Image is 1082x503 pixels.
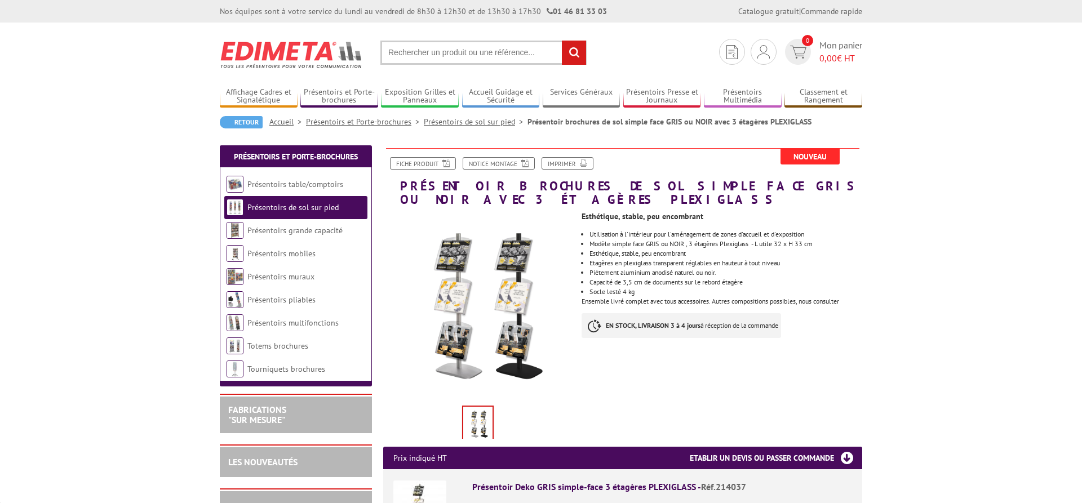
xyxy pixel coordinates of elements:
img: Présentoirs de sol sur pied [227,199,243,216]
a: Totems brochures [247,341,308,351]
h3: Etablir un devis ou passer commande [690,447,862,469]
img: Présentoirs multifonctions [227,314,243,331]
img: Présentoirs mobiles [227,245,243,262]
a: Présentoirs muraux [247,271,314,282]
li: Présentoir brochures de sol simple face GRIS ou NOIR avec 3 étagères PLEXIGLASS [527,116,812,127]
img: Totems brochures [227,337,243,354]
span: Mon panier [819,39,862,65]
a: Tourniquets brochures [247,364,325,374]
a: LES NOUVEAUTÉS [228,456,298,468]
a: Accueil Guidage et Sécurité [462,87,540,106]
img: presentoir_brochures_de_sol_simple_face_avec_3_etageres_214037_214037nr.png [383,212,573,402]
a: Classement et Rangement [784,87,862,106]
a: Présentoirs et Porte-brochures [300,87,378,106]
a: Présentoirs multifonctions [247,318,339,328]
img: Edimeta [220,34,363,75]
a: Affichage Cadres et Signalétique [220,87,298,106]
span: € HT [819,52,862,65]
a: Présentoirs de sol sur pied [424,117,527,127]
strong: 01 46 81 33 03 [547,6,607,16]
a: Exposition Grilles et Panneaux [381,87,459,106]
li: Etagères en plexiglass transparent réglables en hauteur à tout niveau [589,260,862,266]
img: presentoir_brochures_de_sol_simple_face_avec_3_etageres_214037_214037nr.png [463,407,493,442]
a: Présentoirs grande capacité [247,225,343,235]
span: 0,00 [819,52,837,64]
img: devis rapide [726,45,738,59]
a: Présentoirs et Porte-brochures [234,152,358,162]
a: Présentoirs pliables [247,295,316,305]
img: Tourniquets brochures [227,360,243,377]
img: Présentoirs pliables [227,291,243,308]
a: Présentoirs et Porte-brochures [306,117,424,127]
div: Présentoir Deko GRIS simple-face 3 étagères PLEXIGLASS - [472,480,852,493]
a: Catalogue gratuit [738,6,799,16]
a: Présentoirs de sol sur pied [247,202,339,212]
li: Esthétique, stable, peu encombrant [589,250,862,257]
a: Commande rapide [801,6,862,16]
span: 0 [802,35,813,46]
li: Capacité de 3,5 cm de documents sur le rebord étagère [589,279,862,286]
div: | [738,6,862,17]
strong: EN STOCK, LIVRAISON 3 à 4 jours [606,321,700,330]
img: Présentoirs muraux [227,268,243,285]
a: FABRICATIONS"Sur Mesure" [228,404,286,425]
div: Ensemble livré complet avec tous accessoires. Autres compositions possibles, nous consulter [582,206,871,355]
li: Socle lesté 4 kg [589,288,862,295]
a: Présentoirs Presse et Journaux [623,87,701,106]
img: Présentoirs grande capacité [227,222,243,239]
span: Réf.214037 [701,481,746,492]
li: Piètement aluminium anodisé naturel ou noir. [589,269,862,276]
p: à réception de la commande [582,313,781,338]
span: Nouveau [781,149,840,164]
strong: Esthétique, stable, peu encombrant [582,211,703,221]
a: Présentoirs mobiles [247,248,316,259]
a: Retour [220,116,263,128]
p: Prix indiqué HT [393,447,447,469]
a: Accueil [269,117,306,127]
a: Fiche produit [390,157,456,170]
input: Rechercher un produit ou une référence... [380,41,587,65]
li: Utilisation à l'intérieur pour l'aménagement de zones d'accueil et d'exposition [589,231,862,238]
input: rechercher [562,41,586,65]
a: Présentoirs Multimédia [704,87,782,106]
a: Notice Montage [463,157,535,170]
a: Imprimer [542,157,593,170]
img: devis rapide [790,46,806,59]
a: Présentoirs table/comptoirs [247,179,343,189]
a: Services Généraux [543,87,620,106]
li: Modèle simple face GRIS ou NOIR , 3 étagères Plexiglass - L utile 32 x H 33 cm [589,241,862,247]
img: devis rapide [757,45,770,59]
div: Nos équipes sont à votre service du lundi au vendredi de 8h30 à 12h30 et de 13h30 à 17h30 [220,6,607,17]
img: Présentoirs table/comptoirs [227,176,243,193]
a: devis rapide 0 Mon panier 0,00€ HT [782,39,862,65]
